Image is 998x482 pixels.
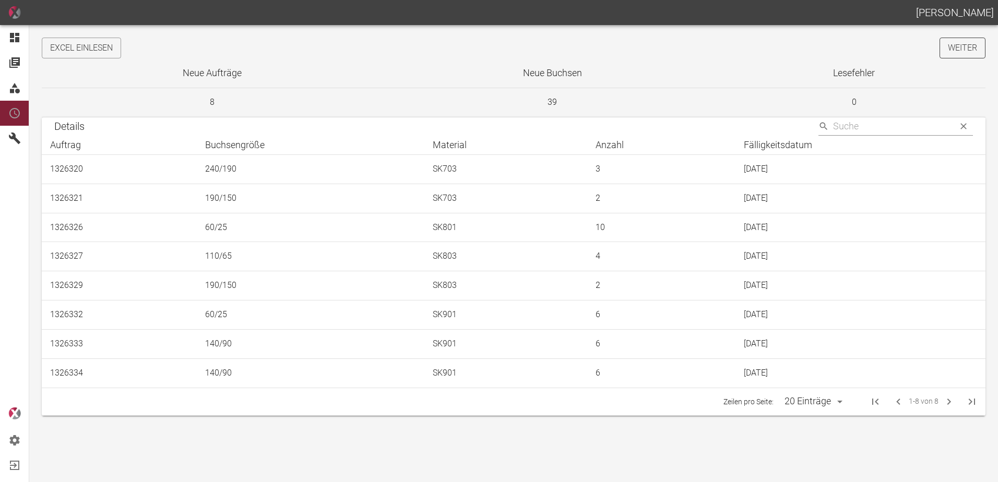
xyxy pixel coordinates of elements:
[42,38,121,58] button: Excel einlesen
[735,184,985,213] td: [DATE]
[722,58,985,88] th: Lesefehler
[197,300,424,330] td: 60/25
[744,139,826,151] span: Fälligkeitsdatum
[424,271,587,300] td: SK803
[587,358,735,388] td: 6
[424,242,587,271] td: SK803
[42,213,197,242] td: 1326326
[424,213,587,242] td: SK801
[833,117,950,136] input: Search
[382,88,722,117] td: 39
[205,139,416,151] div: Buchsengröße
[722,88,985,117] td: 0
[54,118,85,135] h6: Details
[424,358,587,388] td: SK901
[197,358,424,388] td: 140/90
[42,58,382,88] th: Neue Aufträge
[909,395,938,407] span: 1-8 von 8
[197,330,424,359] td: 140/90
[723,396,774,407] p: Zeilen pro Seite:
[587,300,735,330] td: 6
[197,271,424,300] td: 190/150
[42,242,197,271] td: 1326327
[735,330,985,359] td: [DATE]
[863,389,888,414] span: Erste Seite
[424,330,587,359] td: SK901
[778,392,846,411] div: 20 Einträge
[916,4,994,21] h1: [PERSON_NAME]
[424,154,587,184] td: SK703
[959,389,984,414] span: Letzte Seite
[197,242,424,271] td: 110/65
[940,38,985,58] a: Weiter
[587,330,735,359] td: 6
[50,139,94,151] span: Auftrag
[596,139,637,151] span: Anzahl
[205,139,278,151] span: Buchsengröße
[8,6,21,19] img: icon
[587,184,735,213] td: 2
[938,391,959,412] span: Nächste Seite
[744,139,977,151] div: Fälligkeitsdatum
[587,154,735,184] td: 3
[197,184,424,213] td: 190/150
[42,154,197,184] td: 1326320
[735,213,985,242] td: [DATE]
[42,184,197,213] td: 1326321
[587,271,735,300] td: 2
[8,407,21,419] img: logo
[735,154,985,184] td: [DATE]
[382,58,722,88] th: Neue Buchsen
[433,139,480,151] span: Material
[735,300,985,330] td: [DATE]
[596,139,727,151] div: Anzahl
[42,300,197,330] td: 1326332
[424,300,587,330] td: SK901
[42,358,197,388] td: 1326334
[782,394,834,408] div: 20 Einträge
[42,330,197,359] td: 1326333
[433,139,579,151] div: Material
[888,391,909,412] span: Vorherige Seite
[42,88,382,117] td: 8
[587,242,735,271] td: 4
[424,184,587,213] td: SK703
[735,242,985,271] td: [DATE]
[50,139,188,151] div: Auftrag
[818,121,829,131] svg: Suche
[735,271,985,300] td: [DATE]
[735,358,985,388] td: [DATE]
[197,154,424,184] td: 240/190
[42,271,197,300] td: 1326329
[587,213,735,242] td: 10
[197,213,424,242] td: 60/25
